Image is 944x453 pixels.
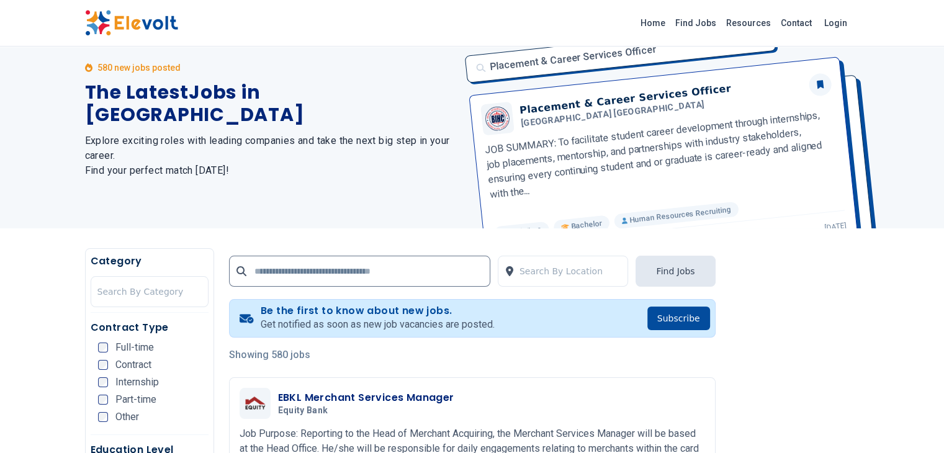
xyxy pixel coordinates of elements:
[91,320,209,335] h5: Contract Type
[115,343,154,352] span: Full-time
[98,360,108,370] input: Contract
[98,395,108,405] input: Part-time
[776,13,817,33] a: Contact
[278,390,454,405] h3: EBKL Merchant Services Manager
[85,133,457,178] h2: Explore exciting roles with leading companies and take the next big step in your career. Find you...
[115,395,156,405] span: Part-time
[647,307,710,330] button: Subscribe
[85,10,178,36] img: Elevolt
[85,81,457,126] h1: The Latest Jobs in [GEOGRAPHIC_DATA]
[98,412,108,422] input: Other
[91,254,209,269] h5: Category
[670,13,721,33] a: Find Jobs
[115,360,151,370] span: Contract
[636,256,715,287] button: Find Jobs
[278,405,328,416] span: Equity Bank
[98,343,108,352] input: Full-time
[115,377,159,387] span: Internship
[261,317,495,332] p: Get notified as soon as new job vacancies are posted.
[98,377,108,387] input: Internship
[721,13,776,33] a: Resources
[261,305,495,317] h4: Be the first to know about new jobs.
[115,412,139,422] span: Other
[817,11,855,35] a: Login
[636,13,670,33] a: Home
[229,348,716,362] p: Showing 580 jobs
[243,395,267,412] img: Equity Bank
[882,393,944,453] iframe: Chat Widget
[97,61,181,74] p: 580 new jobs posted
